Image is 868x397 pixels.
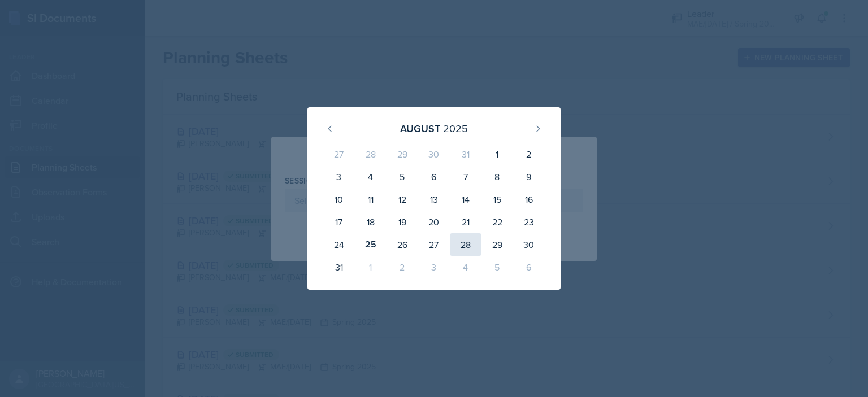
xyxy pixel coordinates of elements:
[355,188,387,211] div: 11
[418,143,450,165] div: 30
[418,233,450,256] div: 27
[481,211,513,233] div: 22
[387,256,418,278] div: 2
[418,211,450,233] div: 20
[450,211,481,233] div: 21
[355,233,387,256] div: 25
[323,143,355,165] div: 27
[513,188,545,211] div: 16
[323,188,355,211] div: 10
[355,165,387,188] div: 4
[450,165,481,188] div: 7
[443,121,468,136] div: 2025
[323,165,355,188] div: 3
[513,165,545,188] div: 9
[418,188,450,211] div: 13
[450,143,481,165] div: 31
[513,143,545,165] div: 2
[418,256,450,278] div: 3
[400,121,440,136] div: August
[387,165,418,188] div: 5
[387,211,418,233] div: 19
[387,233,418,256] div: 26
[450,256,481,278] div: 4
[513,233,545,256] div: 30
[323,256,355,278] div: 31
[387,188,418,211] div: 12
[513,211,545,233] div: 23
[355,211,387,233] div: 18
[513,256,545,278] div: 6
[481,256,513,278] div: 5
[481,143,513,165] div: 1
[323,211,355,233] div: 17
[355,143,387,165] div: 28
[450,188,481,211] div: 14
[481,233,513,256] div: 29
[481,165,513,188] div: 8
[323,233,355,256] div: 24
[355,256,387,278] div: 1
[481,188,513,211] div: 15
[387,143,418,165] div: 29
[450,233,481,256] div: 28
[418,165,450,188] div: 6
